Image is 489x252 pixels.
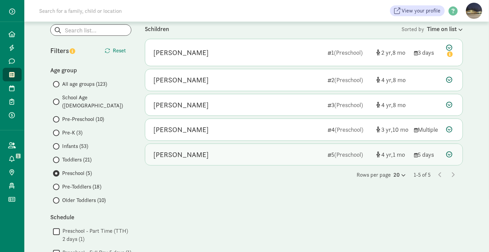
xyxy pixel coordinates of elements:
[153,149,209,160] div: Kendra Jones
[50,66,131,75] div: Age group
[334,49,363,56] span: (Preschool)
[62,196,106,204] span: Older Toddlers (10)
[381,126,392,133] span: 3
[334,101,363,109] span: (Preschool)
[145,171,463,179] div: Rows per page 1-5 of 5
[62,94,131,110] span: School Age ([DEMOGRAPHIC_DATA])
[62,156,92,164] span: Toddlers (21)
[393,151,405,158] span: 1
[376,48,409,57] div: [object Object]
[414,48,441,57] div: 3 days
[381,101,393,109] span: 4
[328,125,371,134] div: 4
[393,101,406,109] span: 8
[402,7,441,15] span: View your profile
[381,76,393,84] span: 4
[328,75,371,84] div: 2
[153,75,209,85] div: Ava Barnes
[62,142,88,150] span: Infants (53)
[392,126,408,133] span: 10
[62,115,104,123] span: Pre-Preschool (10)
[402,24,463,33] div: Sorted by
[334,76,363,84] span: (Preschool)
[62,169,92,177] span: Preschool (5)
[381,49,392,56] span: 2
[335,126,363,133] span: (Preschool)
[414,125,441,134] div: Multiple
[153,47,209,58] div: Audrey Marfo
[392,49,405,56] span: 8
[455,220,489,252] iframe: Chat Widget
[328,150,371,159] div: 5
[60,227,131,243] label: Preschool - Part Time (TTH) 2 days (1)
[50,212,131,222] div: Schedule
[16,154,21,158] span: 1
[328,100,371,109] div: 3
[393,171,406,179] div: 20
[99,44,131,57] button: Reset
[390,5,445,16] a: View your profile
[3,152,22,166] a: 1
[113,47,126,55] span: Reset
[62,80,107,88] span: All age groups (123)
[328,48,371,57] div: 1
[414,150,441,159] div: 5 days
[62,183,101,191] span: Pre-Toddlers (18)
[376,125,409,134] div: [object Object]
[50,46,91,56] div: Filters
[376,75,409,84] div: [object Object]
[376,150,409,159] div: [object Object]
[153,124,209,135] div: Henry Sauter
[153,100,209,110] div: Penelope Barnes
[381,151,393,158] span: 4
[376,100,409,109] div: [object Object]
[393,76,406,84] span: 8
[427,24,463,33] div: Time on list
[35,4,225,18] input: Search for a family, child or location
[51,25,131,35] input: Search list...
[62,129,82,137] span: Pre-K (3)
[334,151,363,158] span: (Preschool)
[145,24,402,33] div: 5 children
